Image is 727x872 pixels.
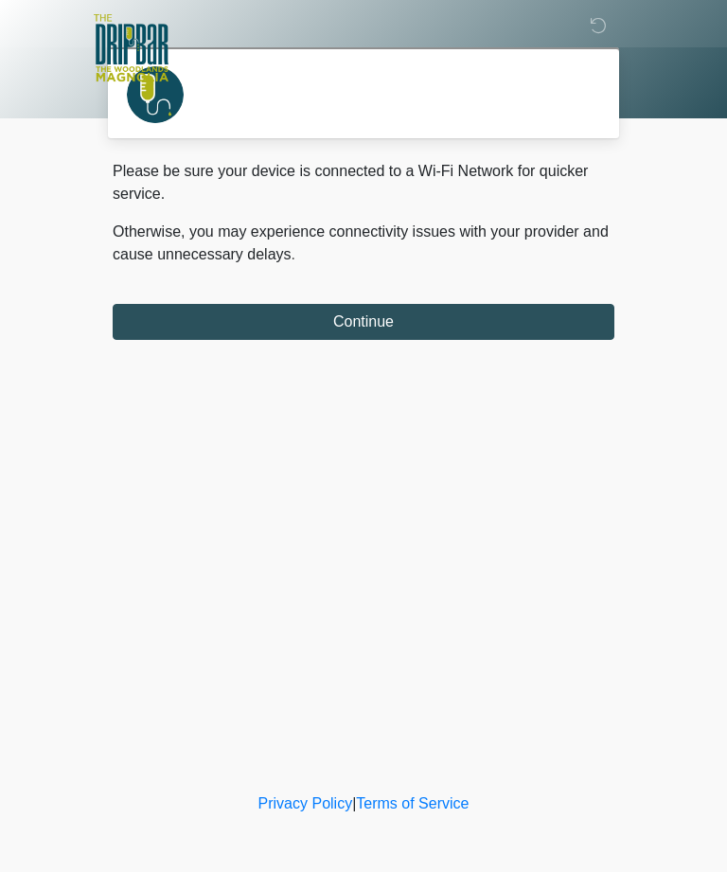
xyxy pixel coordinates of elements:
a: Terms of Service [356,795,469,811]
p: Otherwise, you may experience connectivity issues with your provider and cause unnecessary delays [113,221,614,266]
div: ~~~~~~~~~~~~~~~~~~~~ [220,92,586,115]
button: Continue [113,304,614,340]
span: . [292,246,295,262]
img: The DripBar - Magnolia Logo [94,14,168,83]
a: | [352,795,356,811]
p: Please be sure your device is connected to a Wi-Fi Network for quicker service. [113,160,614,205]
a: Privacy Policy [258,795,353,811]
